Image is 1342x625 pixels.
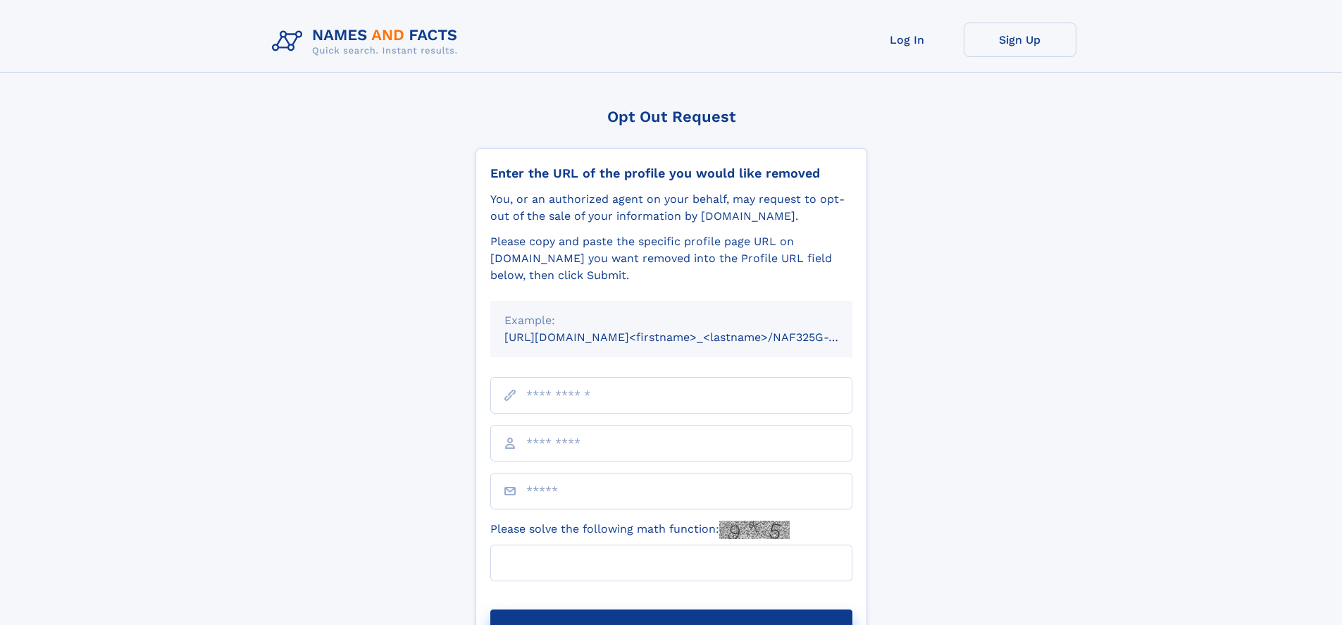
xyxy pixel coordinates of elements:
[490,166,852,181] div: Enter the URL of the profile you would like removed
[964,23,1076,57] a: Sign Up
[490,233,852,284] div: Please copy and paste the specific profile page URL on [DOMAIN_NAME] you want removed into the Pr...
[504,330,879,344] small: [URL][DOMAIN_NAME]<firstname>_<lastname>/NAF325G-xxxxxxxx
[504,312,838,329] div: Example:
[490,191,852,225] div: You, or an authorized agent on your behalf, may request to opt-out of the sale of your informatio...
[476,108,867,125] div: Opt Out Request
[490,521,790,539] label: Please solve the following math function:
[851,23,964,57] a: Log In
[266,23,469,61] img: Logo Names and Facts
